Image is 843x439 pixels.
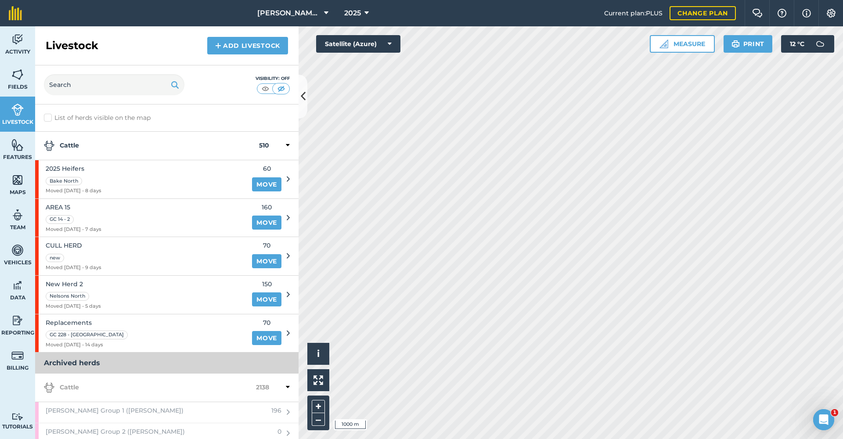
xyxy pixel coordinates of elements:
[252,202,281,212] span: 160
[35,276,247,314] a: New Herd 2Nelsons NorthMoved [DATE] - 5 days
[256,382,269,393] strong: 2138
[752,9,763,18] img: Two speech bubbles overlapping with the left bubble in the forefront
[252,216,281,230] a: Move
[11,209,24,222] img: svg+xml;base64,PD94bWwgdmVyc2lvbj0iMS4wIiBlbmNvZGluZz0idXRmLTgiPz4KPCEtLSBHZW5lcmF0b3I6IEFkb2JlIE...
[46,39,98,53] h2: Livestock
[312,400,325,413] button: +
[257,8,321,18] span: [PERSON_NAME] Cross
[659,40,668,48] img: Ruler icon
[259,140,269,151] strong: 510
[11,173,24,187] img: svg+xml;base64,PHN2ZyB4bWxucz0iaHR0cDovL3d3dy53My5vcmcvMjAwMC9zdmciIHdpZHRoPSI1NiIgaGVpZ2h0PSI2MC...
[344,8,361,18] span: 2025
[207,37,288,54] a: Add Livestock
[35,402,266,422] a: [PERSON_NAME] Group 1 ([PERSON_NAME])
[44,113,290,122] label: List of herds visible on the map
[11,279,24,292] img: svg+xml;base64,PD94bWwgdmVyc2lvbj0iMS4wIiBlbmNvZGluZz0idXRmLTgiPz4KPCEtLSBHZW5lcmF0b3I6IEFkb2JlIE...
[781,35,834,53] button: 12 °C
[316,35,400,53] button: Satellite (Azure)
[46,164,101,173] span: 2025 Heifers
[46,427,185,436] span: [PERSON_NAME] Group 2 ([PERSON_NAME])
[35,314,247,353] a: ReplacementsGC 228 - [GEOGRAPHIC_DATA]Moved [DATE] - 14 days
[35,353,299,374] h3: Archived herds
[604,8,663,18] span: Current plan : PLUS
[777,9,787,18] img: A question mark icon
[252,331,281,345] a: Move
[46,406,184,415] span: [PERSON_NAME] Group 1 ([PERSON_NAME])
[44,382,256,393] strong: Cattle
[307,343,329,365] button: i
[11,314,24,327] img: svg+xml;base64,PD94bWwgdmVyc2lvbj0iMS4wIiBlbmNvZGluZz0idXRmLTgiPz4KPCEtLSBHZW5lcmF0b3I6IEFkb2JlIE...
[252,177,281,191] a: Move
[46,264,101,272] span: Moved [DATE] - 9 days
[650,35,715,53] button: Measure
[46,177,82,186] div: Bake North
[670,6,736,20] a: Change plan
[46,318,130,327] span: Replacements
[813,409,834,430] iframe: Intercom live chat
[11,244,24,257] img: svg+xml;base64,PD94bWwgdmVyc2lvbj0iMS4wIiBlbmNvZGluZz0idXRmLTgiPz4KPCEtLSBHZW5lcmF0b3I6IEFkb2JlIE...
[11,413,24,421] img: svg+xml;base64,PD94bWwgdmVyc2lvbj0iMS4wIiBlbmNvZGluZz0idXRmLTgiPz4KPCEtLSBHZW5lcmF0b3I6IEFkb2JlIE...
[46,279,101,289] span: New Herd 2
[46,215,74,224] div: GC 14 - 2
[252,318,281,327] span: 70
[11,349,24,362] img: svg+xml;base64,PD94bWwgdmVyc2lvbj0iMS4wIiBlbmNvZGluZz0idXRmLTgiPz4KPCEtLSBHZW5lcmF0b3I6IEFkb2JlIE...
[252,241,281,250] span: 70
[811,35,829,53] img: svg+xml;base64,PD94bWwgdmVyc2lvbj0iMS4wIiBlbmNvZGluZz0idXRmLTgiPz4KPCEtLSBHZW5lcmF0b3I6IEFkb2JlIE...
[46,341,130,349] span: Moved [DATE] - 14 days
[252,292,281,306] a: Move
[35,199,247,237] a: AREA 15GC 14 - 2Moved [DATE] - 7 days
[312,413,325,426] button: –
[35,160,247,198] a: 2025 HeifersBake NorthMoved [DATE] - 8 days
[724,35,773,53] button: Print
[46,254,64,263] div: new
[11,103,24,116] img: svg+xml;base64,PD94bWwgdmVyc2lvbj0iMS4wIiBlbmNvZGluZz0idXRmLTgiPz4KPCEtLSBHZW5lcmF0b3I6IEFkb2JlIE...
[46,187,101,195] span: Moved [DATE] - 8 days
[44,74,184,95] input: Search
[44,140,259,151] strong: Cattle
[260,84,271,93] img: svg+xml;base64,PHN2ZyB4bWxucz0iaHR0cDovL3d3dy53My5vcmcvMjAwMC9zdmciIHdpZHRoPSI1MCIgaGVpZ2h0PSI0MC...
[731,39,740,49] img: svg+xml;base64,PHN2ZyB4bWxucz0iaHR0cDovL3d3dy53My5vcmcvMjAwMC9zdmciIHdpZHRoPSIxOSIgaGVpZ2h0PSIyNC...
[256,75,290,82] div: Visibility: Off
[11,138,24,151] img: svg+xml;base64,PHN2ZyB4bWxucz0iaHR0cDovL3d3dy53My5vcmcvMjAwMC9zdmciIHdpZHRoPSI1NiIgaGVpZ2h0PSI2MC...
[11,33,24,46] img: svg+xml;base64,PD94bWwgdmVyc2lvbj0iMS4wIiBlbmNvZGluZz0idXRmLTgiPz4KPCEtLSBHZW5lcmF0b3I6IEFkb2JlIE...
[46,331,128,339] div: GC 228 - [GEOGRAPHIC_DATA]
[44,140,54,151] img: svg+xml;base64,PD94bWwgdmVyc2lvbj0iMS4wIiBlbmNvZGluZz0idXRmLTgiPz4KPCEtLSBHZW5lcmF0b3I6IEFkb2JlIE...
[317,348,320,359] span: i
[171,79,179,90] img: svg+xml;base64,PHN2ZyB4bWxucz0iaHR0cDovL3d3dy53My5vcmcvMjAwMC9zdmciIHdpZHRoPSIxOSIgaGVpZ2h0PSIyNC...
[9,6,22,20] img: fieldmargin Logo
[35,237,247,275] a: CULL HERDnewMoved [DATE] - 9 days
[790,35,804,53] span: 12 ° C
[277,427,281,436] span: 0
[271,406,281,415] span: 196
[215,40,221,51] img: svg+xml;base64,PHN2ZyB4bWxucz0iaHR0cDovL3d3dy53My5vcmcvMjAwMC9zdmciIHdpZHRoPSIxNCIgaGVpZ2h0PSIyNC...
[252,164,281,173] span: 60
[826,9,836,18] img: A cog icon
[831,409,838,416] span: 1
[46,226,101,234] span: Moved [DATE] - 7 days
[276,84,287,93] img: svg+xml;base64,PHN2ZyB4bWxucz0iaHR0cDovL3d3dy53My5vcmcvMjAwMC9zdmciIHdpZHRoPSI1MCIgaGVpZ2h0PSI0MC...
[11,68,24,81] img: svg+xml;base64,PHN2ZyB4bWxucz0iaHR0cDovL3d3dy53My5vcmcvMjAwMC9zdmciIHdpZHRoPSI1NiIgaGVpZ2h0PSI2MC...
[46,241,101,250] span: CULL HERD
[252,254,281,268] a: Move
[313,375,323,385] img: Four arrows, one pointing top left, one top right, one bottom right and the last bottom left
[46,202,101,212] span: AREA 15
[802,8,811,18] img: svg+xml;base64,PHN2ZyB4bWxucz0iaHR0cDovL3d3dy53My5vcmcvMjAwMC9zdmciIHdpZHRoPSIxNyIgaGVpZ2h0PSIxNy...
[46,292,89,301] div: Nelsons North
[44,382,54,393] img: svg+xml;base64,PD94bWwgdmVyc2lvbj0iMS4wIiBlbmNvZGluZz0idXRmLTgiPz4KPCEtLSBHZW5lcmF0b3I6IEFkb2JlIE...
[46,302,101,310] span: Moved [DATE] - 5 days
[252,279,281,289] span: 150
